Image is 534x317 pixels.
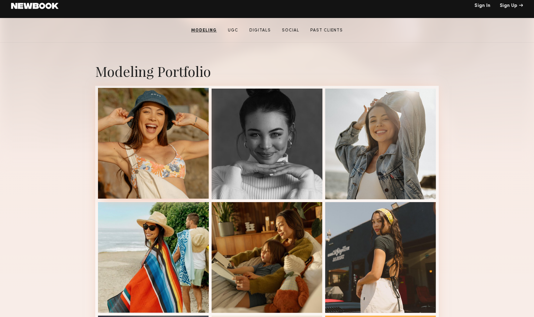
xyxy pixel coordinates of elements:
[188,27,220,34] a: Modeling
[225,27,241,34] a: UGC
[279,27,302,34] a: Social
[95,62,439,80] div: Modeling Portfolio
[247,27,274,34] a: Digitals
[474,3,490,8] a: Sign In
[500,3,523,8] div: Sign Up
[308,27,346,34] a: Past Clients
